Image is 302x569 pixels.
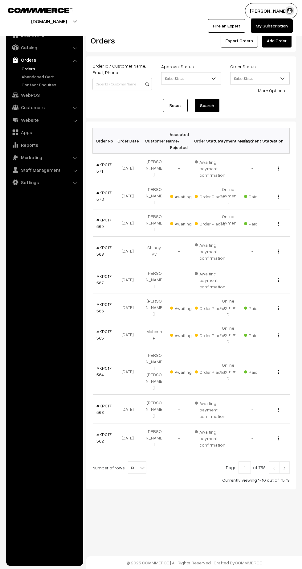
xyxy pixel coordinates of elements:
[142,128,166,154] th: Customer Name
[195,367,226,375] span: Order Placed
[96,217,112,229] a: #KP017569
[240,423,265,452] td: -
[117,423,142,452] td: [DATE]
[278,436,279,440] img: Menu
[195,331,226,339] span: Order Placed
[170,367,201,375] span: Awaiting
[244,303,275,311] span: Paid
[92,464,125,471] span: Number of rows
[170,219,201,227] span: Awaiting
[216,182,240,209] td: Online payment
[96,365,112,377] a: #KP017564
[170,192,201,200] span: Awaiting
[163,99,188,112] a: Reset
[195,269,226,290] span: Awaiting payment confirmation
[161,72,221,85] span: Select Status
[20,65,81,72] a: Orders
[96,432,112,443] a: #KP017562
[96,245,112,257] a: #KP017568
[142,395,166,423] td: [PERSON_NAME]
[166,154,191,182] td: -
[117,154,142,182] td: [DATE]
[285,6,294,15] img: user
[93,128,117,154] th: Order No
[8,114,81,126] a: Website
[142,182,166,209] td: [PERSON_NAME]
[271,466,277,470] img: Left
[128,461,146,474] span: 10
[240,237,265,265] td: -
[231,73,289,84] span: Select Status
[92,63,152,76] label: Order Id / Customer Name, Email, Phone
[20,81,81,88] a: Contact Enquires
[244,219,275,227] span: Paid
[96,274,112,285] a: #KP017567
[278,408,279,412] img: Menu
[195,427,226,448] span: Awaiting payment confirmation
[278,249,279,254] img: Menu
[278,306,279,310] img: Menu
[278,278,279,282] img: Menu
[278,370,279,374] img: Menu
[20,73,81,80] a: Abandoned Cart
[8,8,72,13] img: COMMMERCE
[142,209,166,237] td: [PERSON_NAME]
[195,157,226,178] span: Awaiting payment confirmation
[240,154,265,182] td: -
[253,465,266,470] span: of 758
[258,88,285,93] a: More Options
[8,42,81,53] a: Catalog
[195,303,226,311] span: Order Placed
[166,423,191,452] td: -
[92,78,152,90] input: Order Id / Customer Name / Customer Email / Customer Phone
[8,177,81,188] a: Settings
[244,367,275,375] span: Paid
[96,302,112,313] a: #KP017566
[142,265,166,294] td: [PERSON_NAME]
[195,240,226,261] span: Awaiting payment confirmation
[142,423,166,452] td: [PERSON_NAME]
[240,265,265,294] td: -
[166,395,191,423] td: -
[117,128,142,154] th: Order Date
[216,128,240,154] th: Payment Method
[170,303,201,311] span: Awaiting
[216,348,240,395] td: Online payment
[8,164,81,175] a: Staff Management
[92,477,290,483] div: Currently viewing 1-10 out of 7579
[8,89,81,101] a: WebPOS
[166,128,191,154] th: Accepted / Rejected
[166,265,191,294] td: -
[282,466,287,470] img: Right
[265,128,290,154] th: Action
[117,395,142,423] td: [DATE]
[8,54,81,65] a: Orders
[278,222,279,226] img: Menu
[117,294,142,321] td: [DATE]
[8,127,81,138] a: Apps
[161,73,220,84] span: Select Status
[117,265,142,294] td: [DATE]
[244,331,275,339] span: Paid
[240,128,265,154] th: Payment Status
[170,331,201,339] span: Awaiting
[240,395,265,423] td: -
[86,556,302,569] footer: © 2025 COMMMERCE | All Rights Reserved | Crafted By
[91,36,151,45] h2: Orders
[166,237,191,265] td: -
[8,6,62,14] a: COMMMERCE
[278,167,279,171] img: Menu
[251,19,293,33] a: My Subscription
[235,560,262,565] a: COMMMERCE
[8,139,81,150] a: Reports
[8,152,81,163] a: Marketing
[195,99,219,112] button: Search
[142,348,166,395] td: [PERSON_NAME] [PERSON_NAME]
[117,348,142,395] td: [DATE]
[142,237,166,265] td: Shinoy Vv
[96,329,112,340] a: #KP017565
[96,162,112,174] a: #KP017571
[142,294,166,321] td: [PERSON_NAME]
[244,192,275,200] span: Paid
[278,195,279,199] img: Menu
